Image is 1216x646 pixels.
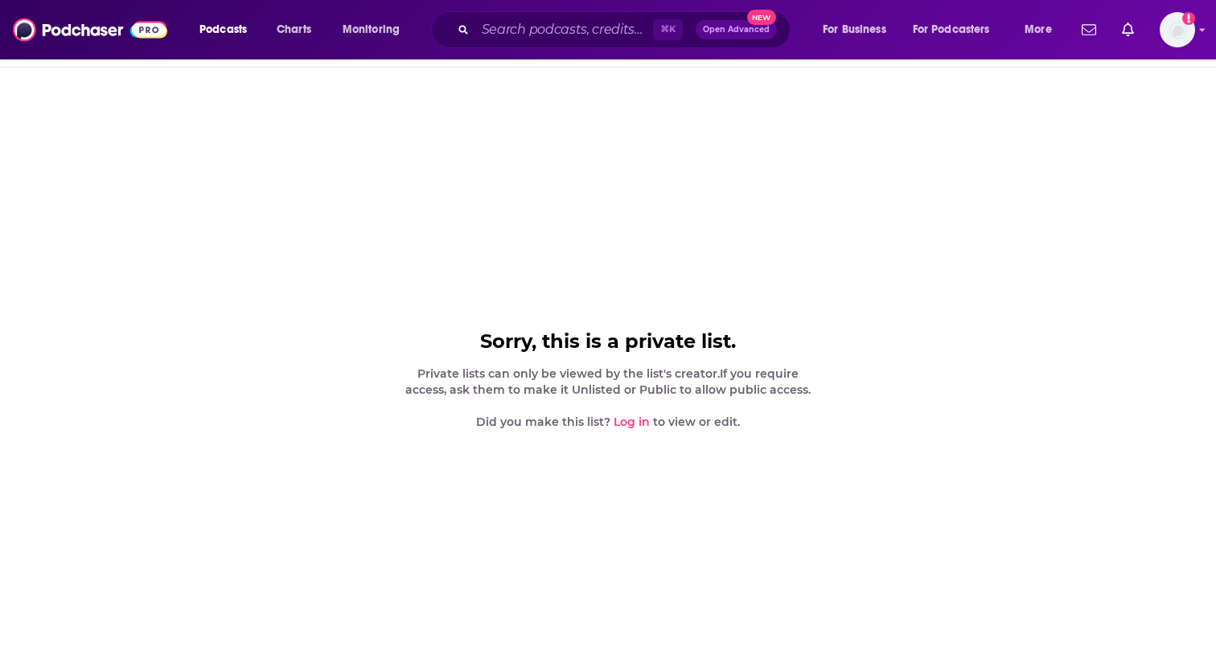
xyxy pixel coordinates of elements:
a: Charts [266,17,321,43]
span: Monitoring [343,18,400,41]
a: Log in [614,415,650,429]
img: Podchaser - Follow, Share and Rate Podcasts [13,14,167,45]
span: For Business [823,18,886,41]
a: Show notifications dropdown [1115,16,1140,43]
button: open menu [1013,17,1072,43]
button: open menu [331,17,421,43]
span: New [747,10,776,25]
button: Open AdvancedNew [696,20,777,39]
span: Podcasts [199,18,247,41]
span: ⌘ K [653,19,683,40]
span: Logged in as nsteagall [1160,12,1195,47]
svg: Add a profile image [1182,12,1195,25]
div: Sorry, this is a private list. [402,330,814,353]
button: open menu [902,17,1013,43]
input: Search podcasts, credits, & more... [475,17,653,43]
button: Show profile menu [1160,12,1195,47]
span: For Podcasters [913,18,990,41]
a: Show notifications dropdown [1075,16,1103,43]
span: Charts [277,18,311,41]
div: Private lists can only be viewed by the list's creator. If you require access, ask them to make i... [402,366,814,430]
img: User Profile [1160,12,1195,47]
span: Open Advanced [703,26,770,34]
button: open menu [188,17,268,43]
button: open menu [811,17,906,43]
span: More [1025,18,1052,41]
div: Search podcasts, credits, & more... [446,11,806,48]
